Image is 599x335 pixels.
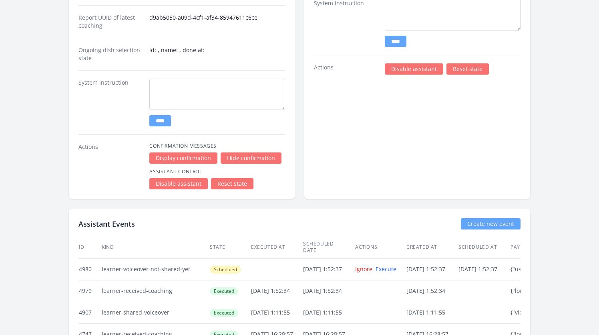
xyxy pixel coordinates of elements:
td: [DATE] 1:52:34 [303,280,355,302]
dd: id: , name: , done at: [149,46,285,62]
dd: d9ab5050-a09d-4cf1-af34-85947611c6ce [149,14,285,30]
th: Scheduled date [303,236,355,259]
dt: Actions [78,143,143,189]
td: 4907 [78,302,101,323]
dt: Ongoing dish selection state [78,46,143,62]
a: Execute [376,265,396,273]
th: State [209,236,251,259]
td: [DATE] 1:52:34 [406,280,458,302]
td: [DATE] 1:52:34 [251,280,303,302]
td: [DATE] 1:52:37 [458,258,510,280]
a: Disable assistant [149,178,208,189]
td: [DATE] 1:52:37 [406,258,458,280]
a: Display confirmation [149,152,217,164]
td: [DATE] 1:11:55 [303,302,355,323]
th: Actions [355,236,406,259]
td: [DATE] 1:11:55 [251,302,303,323]
td: learner-voiceover-not-shared-yet [101,258,209,280]
dt: Report UUID of latest coaching [78,14,143,30]
h4: Assistant Control [149,169,285,175]
h4: Confirmation Messages [149,143,285,149]
th: Scheduled at [458,236,510,259]
a: Ignore [355,265,372,273]
span: Scheduled [210,266,241,274]
td: 4980 [78,258,101,280]
a: Hide confirmation [221,152,281,164]
span: Executed [210,309,238,317]
td: [DATE] 1:11:55 [406,302,458,323]
a: Create new event [461,218,521,229]
th: Kind [101,236,209,259]
a: Disable assistant [385,63,443,75]
td: [DATE] 1:52:37 [303,258,355,280]
a: Reset state [446,63,489,75]
a: Reset state [211,178,253,189]
th: Created at [406,236,458,259]
th: Executed at [251,236,303,259]
td: learner-shared-voiceover [101,302,209,323]
span: Executed [210,287,238,295]
dt: System instruction [78,79,143,126]
h2: Assistant Events [78,218,135,229]
th: ID [78,236,101,259]
dt: Actions [314,63,378,75]
td: 4979 [78,280,101,302]
td: learner-received-coaching [101,280,209,302]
